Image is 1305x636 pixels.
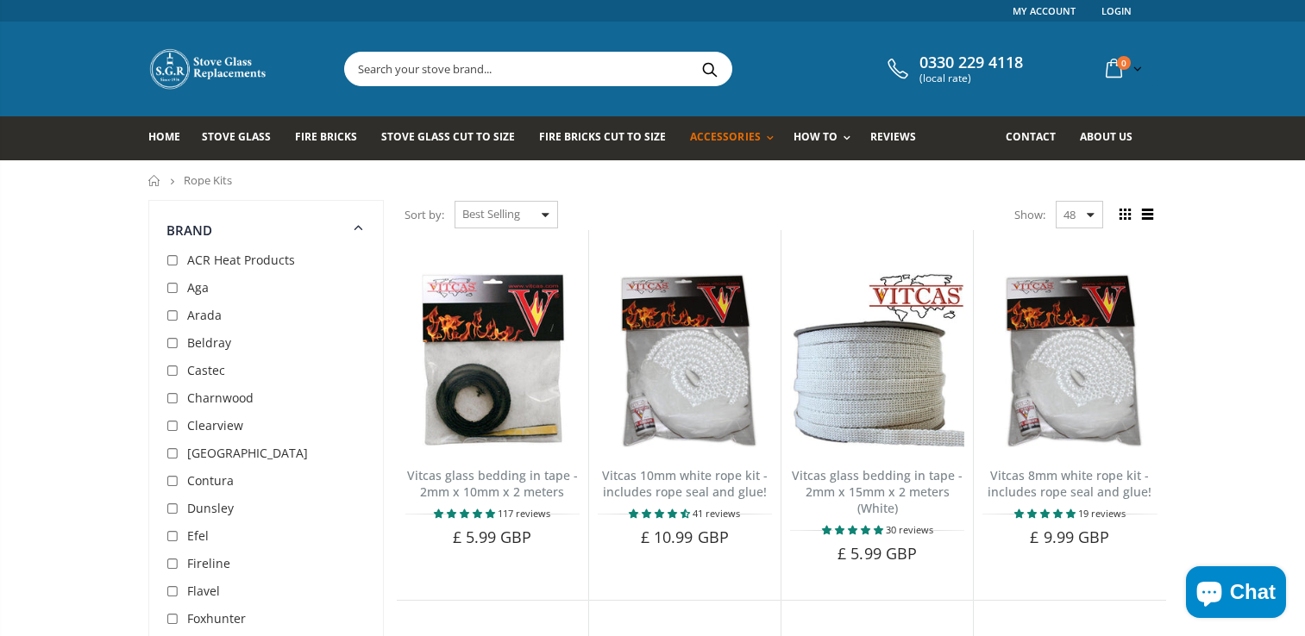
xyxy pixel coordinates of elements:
span: £ 10.99 GBP [641,527,729,547]
a: Home [148,175,161,186]
a: 0 [1099,52,1145,85]
span: £ 5.99 GBP [453,527,532,547]
span: Flavel [187,583,220,599]
a: About us [1080,116,1145,160]
span: Fire Bricks Cut To Size [539,129,666,144]
span: Efel [187,527,209,544]
a: Reviews [870,116,929,160]
span: Charnwood [187,390,254,406]
img: Vitcas white rope, glue and gloves kit 8mm [982,273,1157,447]
span: Dunsley [187,500,234,516]
a: 0330 229 4118 (local rate) [883,53,1023,84]
a: Stove Glass [202,116,284,160]
inbox-online-store-chat: Shopify online store chat [1181,566,1291,622]
span: 4.85 stars [434,507,498,520]
span: 30 reviews [886,523,933,536]
span: 117 reviews [498,507,550,520]
span: 19 reviews [1078,507,1126,520]
a: Fire Bricks Cut To Size [539,116,679,160]
a: Stove Glass Cut To Size [381,116,528,160]
span: 4.90 stars [822,523,886,536]
span: Sort by: [405,200,444,230]
a: Vitcas 10mm white rope kit - includes rope seal and glue! [602,467,768,500]
a: Home [148,116,193,160]
span: Home [148,129,180,144]
span: Fireline [187,555,230,571]
a: Contact [1006,116,1069,160]
span: Accessories [690,129,760,144]
button: Search [691,53,730,85]
span: 41 reviews [693,507,740,520]
span: 0330 229 4118 [919,53,1023,72]
span: Fire Bricks [295,129,357,144]
span: List view [1139,205,1158,224]
span: 0 [1117,56,1131,70]
span: Reviews [870,129,916,144]
a: Vitcas glass bedding in tape - 2mm x 15mm x 2 meters (White) [792,467,963,516]
span: Beldray [187,334,231,351]
a: Vitcas glass bedding in tape - 2mm x 10mm x 2 meters [407,467,578,500]
span: Stove Glass [202,129,271,144]
span: Clearview [187,417,243,433]
span: £ 5.99 GBP [838,543,917,564]
span: Brand [166,221,213,239]
input: Search your stove brand... [345,53,925,85]
img: Stove Glass Replacement [148,47,269,90]
span: Castec [187,362,225,378]
span: Foxhunter [187,610,246,627]
span: How To [794,129,838,144]
a: Accessories [690,116,781,160]
span: About us [1080,129,1132,144]
span: Show: [1014,201,1045,228]
a: Vitcas 8mm white rope kit - includes rope seal and glue! [988,467,1151,500]
span: Arada [187,307,222,323]
span: Aga [187,279,209,296]
img: Vitcas white rope, glue and gloves kit 10mm [598,273,772,447]
span: Rope Kits [184,172,232,188]
img: Vitcas stove glass bedding in tape [405,273,580,447]
img: Vitcas stove glass bedding in tape [790,273,964,447]
span: £ 9.99 GBP [1030,527,1109,547]
span: (local rate) [919,72,1023,84]
a: How To [794,116,859,160]
span: Contura [187,472,234,489]
span: Stove Glass Cut To Size [381,129,515,144]
span: [GEOGRAPHIC_DATA] [187,445,308,461]
span: Contact [1006,129,1056,144]
span: 4.66 stars [629,507,693,520]
a: Fire Bricks [295,116,370,160]
span: Grid view [1116,205,1135,224]
span: 4.89 stars [1014,507,1078,520]
span: ACR Heat Products [187,252,295,268]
